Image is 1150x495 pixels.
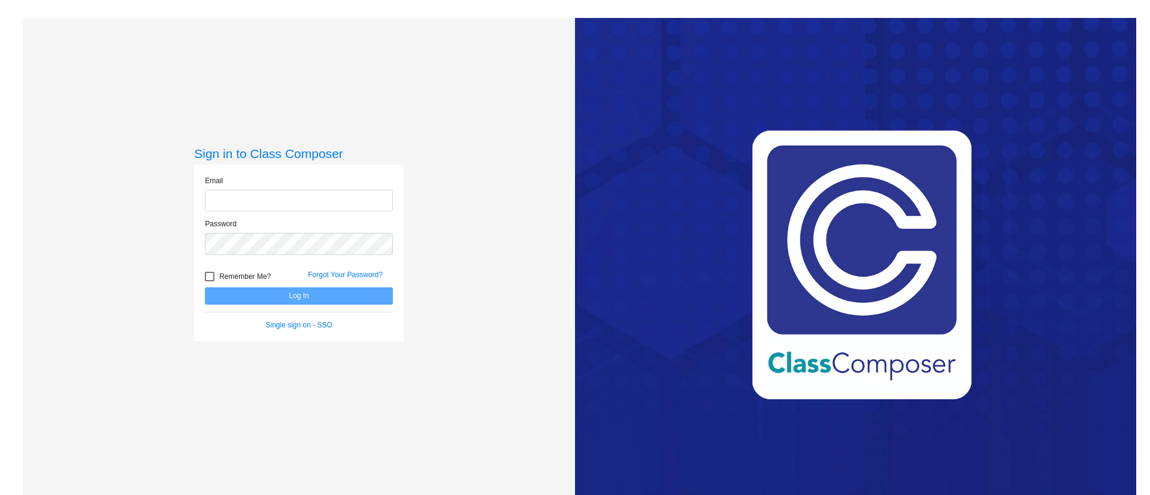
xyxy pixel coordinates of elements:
[308,271,383,279] a: Forgot Your Password?
[194,146,404,161] h3: Sign in to Class Composer
[205,218,237,229] label: Password
[266,321,332,329] a: Single sign on - SSO
[205,287,393,305] button: Log In
[219,269,271,284] span: Remember Me?
[205,175,223,186] label: Email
